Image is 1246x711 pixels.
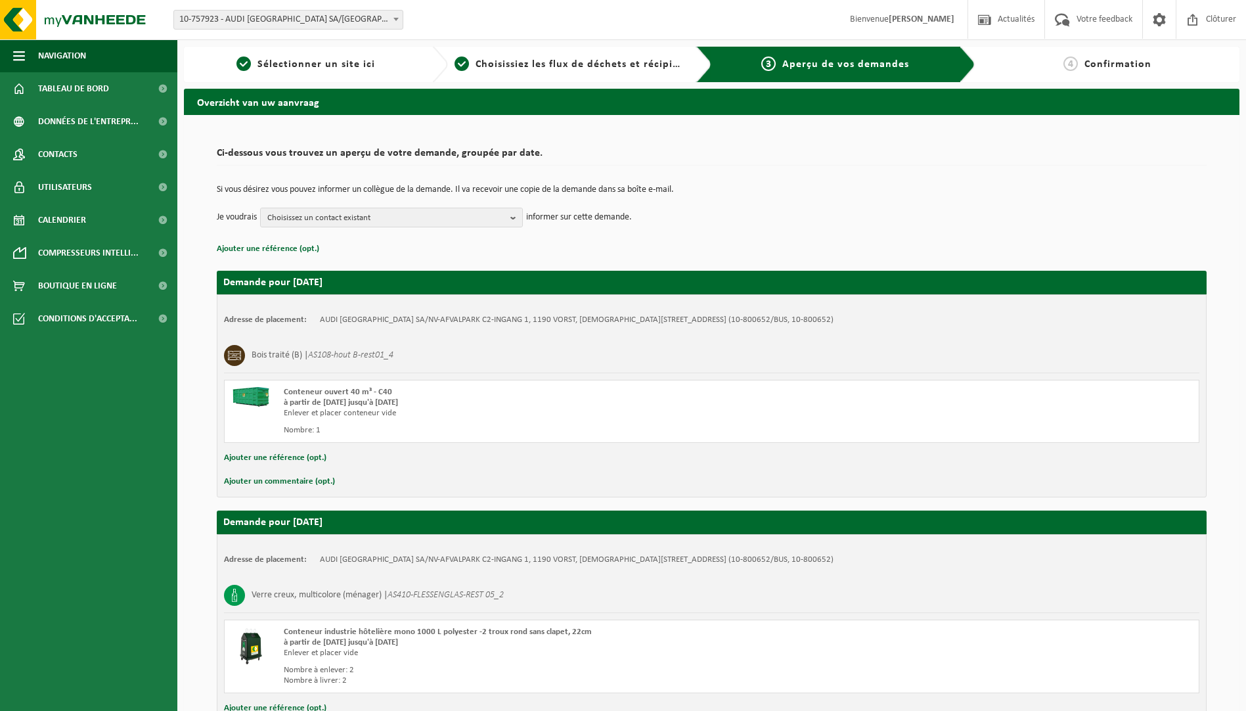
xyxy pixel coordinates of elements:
span: Navigation [38,39,86,72]
span: Données de l'entrepr... [38,105,139,138]
i: AS410-FLESSENGLAS-REST 05_2 [388,590,504,600]
span: 10-757923 - AUDI BRUSSELS SA/NV - VORST [173,10,403,30]
div: Enlever et placer conteneur vide [284,408,765,419]
span: Contacts [38,138,78,171]
strong: Adresse de placement: [224,315,307,324]
h2: Ci-dessous vous trouvez un aperçu de votre demande, groupée par date. [217,148,1207,166]
button: Ajouter une référence (opt.) [217,241,319,258]
p: Je voudrais [217,208,257,227]
span: Conteneur ouvert 40 m³ - C40 [284,388,392,396]
td: AUDI [GEOGRAPHIC_DATA] SA/NV-AFVALPARK C2-INGANG 1, 1190 VORST, [DEMOGRAPHIC_DATA][STREET_ADDRESS... [320,555,834,565]
strong: Demande pour [DATE] [223,517,323,528]
strong: à partir de [DATE] jusqu'à [DATE] [284,638,398,647]
span: Sélectionner un site ici [257,59,375,70]
span: Conditions d'accepta... [38,302,137,335]
span: Confirmation [1084,59,1151,70]
div: Nombre à enlever: 2 [284,665,765,676]
button: Ajouter une référence (opt.) [224,449,326,467]
span: Aperçu de vos demandes [782,59,909,70]
span: Choisissez un contact existant [267,208,505,228]
td: AUDI [GEOGRAPHIC_DATA] SA/NV-AFVALPARK C2-INGANG 1, 1190 VORST, [DEMOGRAPHIC_DATA][STREET_ADDRESS... [320,315,834,325]
span: Conteneur industrie hôtelière mono 1000 L polyester -2 troux rond sans clapet, 22cm [284,628,592,636]
span: 3 [761,57,776,71]
span: Calendrier [38,204,86,237]
span: Compresseurs intelli... [38,237,139,269]
strong: Adresse de placement: [224,555,307,564]
p: informer sur cette demande. [526,208,632,227]
h3: Bois traité (B) | [252,345,393,366]
i: AS108-hout B-rest01_4 [308,350,393,360]
button: Choisissez un contact existant [260,208,523,227]
div: Enlever et placer vide [284,648,765,658]
img: CR-HR-1C-1000-PES-01.png [231,627,271,666]
strong: à partir de [DATE] jusqu'à [DATE] [284,398,398,407]
span: 2 [455,57,469,71]
span: Utilisateurs [38,171,92,204]
img: HK-XC-40-GN-00.png [231,387,271,407]
strong: [PERSON_NAME] [889,14,954,24]
span: 10-757923 - AUDI BRUSSELS SA/NV - VORST [174,11,403,29]
span: 1 [236,57,251,71]
h3: Verre creux, multicolore (ménager) | [252,585,504,606]
strong: Demande pour [DATE] [223,277,323,288]
span: Tableau de bord [38,72,109,105]
p: Si vous désirez vous pouvez informer un collègue de la demande. Il va recevoir une copie de la de... [217,185,1207,195]
div: Nombre à livrer: 2 [284,676,765,686]
h2: Overzicht van uw aanvraag [184,89,1239,114]
span: 4 [1063,57,1078,71]
span: Choisissiez les flux de déchets et récipients [476,59,694,70]
div: Nombre: 1 [284,425,765,436]
button: Ajouter un commentaire (opt.) [224,473,335,490]
a: 1Sélectionner un site ici [190,57,422,72]
span: Boutique en ligne [38,269,117,302]
a: 2Choisissiez les flux de déchets et récipients [455,57,686,72]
